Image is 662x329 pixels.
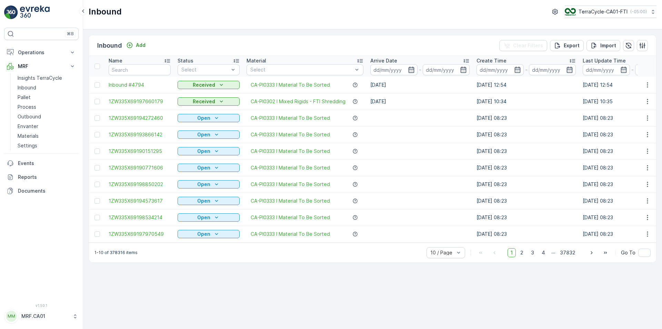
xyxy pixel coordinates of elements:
a: Reports [4,170,79,184]
a: Documents [4,184,79,198]
p: Materials [18,133,39,139]
span: 1ZW335X69197970549 [109,231,171,238]
input: dd/mm/yyyy [529,64,576,75]
td: [DATE] 08:23 [473,143,579,159]
span: 37832 [557,248,579,257]
a: 1ZW335X69194272460 [109,115,171,122]
input: dd/mm/yyyy [370,64,418,75]
p: MRF [18,63,65,70]
span: CA-PI0333 I Material To Be Sorted [251,131,330,138]
p: Inbound [18,84,36,91]
span: CA-PI0302 I Mixed Rigids - FTI Shredding [251,98,345,105]
p: Documents [18,187,76,194]
button: MRF [4,59,79,73]
span: v 1.50.1 [4,303,79,308]
button: Add [123,41,148,49]
button: Open [178,114,240,122]
a: CA-PI0333 I Material To Be Sorted [251,214,330,221]
p: Open [197,148,210,155]
p: Process [18,104,36,110]
p: MRF.CA01 [21,313,69,320]
p: Select [181,66,229,73]
span: CA-PI0333 I Material To Be Sorted [251,115,330,122]
span: 2 [517,248,526,257]
td: [DATE] 08:23 [473,159,579,176]
td: [DATE] 08:23 [473,226,579,242]
p: ... [551,248,555,257]
p: - [419,66,421,74]
button: MMMRF.CA01 [4,309,79,323]
span: 1 [508,248,516,257]
button: Open [178,164,240,172]
div: Toggle Row Selected [94,182,100,187]
button: Open [178,213,240,222]
span: 3 [528,248,537,257]
a: Insights TerraCycle [15,73,79,83]
a: CA-PI0333 I Material To Be Sorted [251,148,330,155]
td: [DATE] 08:23 [473,193,579,209]
img: logo_light-DOdMpM7g.png [20,6,50,19]
a: Settings [15,141,79,151]
a: Envanter [15,122,79,131]
p: Last Update Time [583,57,626,64]
input: dd/mm/yyyy [477,64,524,75]
td: [DATE] [367,93,473,110]
div: Toggle Row Selected [94,115,100,121]
div: Toggle Row Selected [94,198,100,204]
button: Open [178,197,240,205]
a: 1ZW335X69190151295 [109,148,171,155]
button: Operations [4,46,79,59]
div: Toggle Row Selected [94,215,100,220]
a: CA-PI0333 I Material To Be Sorted [251,164,330,171]
p: ⌘B [67,31,74,37]
div: Toggle Row Selected [94,82,100,88]
p: Open [197,164,210,171]
p: Add [136,42,146,49]
button: Received [178,97,240,106]
a: Inbound #4794 [109,81,171,88]
a: Pallet [15,93,79,102]
p: Pallet [18,94,31,101]
input: Search [109,64,171,75]
a: 1ZW335X69198850202 [109,181,171,188]
span: 4 [539,248,548,257]
a: 1ZW335X69198534214 [109,214,171,221]
a: CA-PI0333 I Material To Be Sorted [251,197,330,204]
p: Import [600,42,616,49]
td: [DATE] 08:23 [473,110,579,126]
td: [DATE] 10:34 [473,93,579,110]
button: Open [178,230,240,238]
td: [DATE] 08:23 [473,126,579,143]
p: Open [197,131,210,138]
td: [DATE] 12:54 [473,77,579,93]
div: Toggle Row Selected [94,132,100,137]
p: Export [564,42,580,49]
p: - [525,66,528,74]
input: dd/mm/yyyy [423,64,470,75]
button: Open [178,180,240,188]
button: TerraCycle-CA01-FTI(-05:00) [565,6,656,18]
p: Open [197,231,210,238]
img: logo [4,6,18,19]
span: CA-PI0333 I Material To Be Sorted [251,181,330,188]
a: Outbound [15,112,79,122]
a: Materials [15,131,79,141]
button: Clear Filters [499,40,547,51]
p: Create Time [477,57,506,64]
p: Envanter [18,123,38,130]
p: 1-10 of 378316 items [94,250,138,255]
span: Go To [621,249,635,256]
p: Inbound [97,41,122,50]
button: Open [178,130,240,139]
span: 1ZW335X69190771606 [109,164,171,171]
button: Import [586,40,620,51]
p: Open [197,197,210,204]
input: dd/mm/yyyy [583,64,630,75]
p: Insights TerraCycle [18,75,62,81]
